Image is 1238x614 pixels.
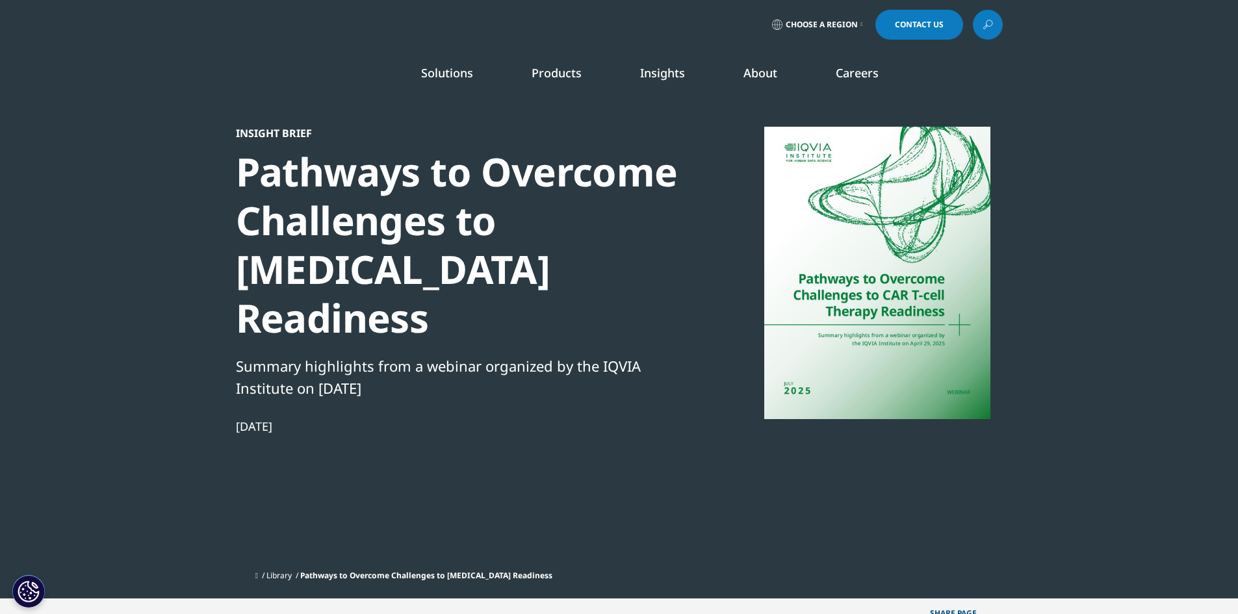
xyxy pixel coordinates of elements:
[421,65,473,81] a: Solutions
[236,127,682,140] div: Insight Brief
[532,65,582,81] a: Products
[895,21,944,29] span: Contact Us
[266,570,292,581] a: Library
[236,355,682,399] div: Summary highlights from a webinar organized by the IQVIA Institute on [DATE]
[345,45,1003,107] nav: Primary
[786,19,858,30] span: Choose a Region
[743,65,777,81] a: About
[300,570,552,581] span: Pathways to Overcome Challenges to [MEDICAL_DATA] Readiness
[640,65,685,81] a: Insights
[12,575,45,608] button: Cookies Settings
[875,10,963,40] a: Contact Us
[236,147,682,342] div: Pathways to Overcome Challenges to [MEDICAL_DATA] Readiness
[236,418,682,434] div: [DATE]
[836,65,879,81] a: Careers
